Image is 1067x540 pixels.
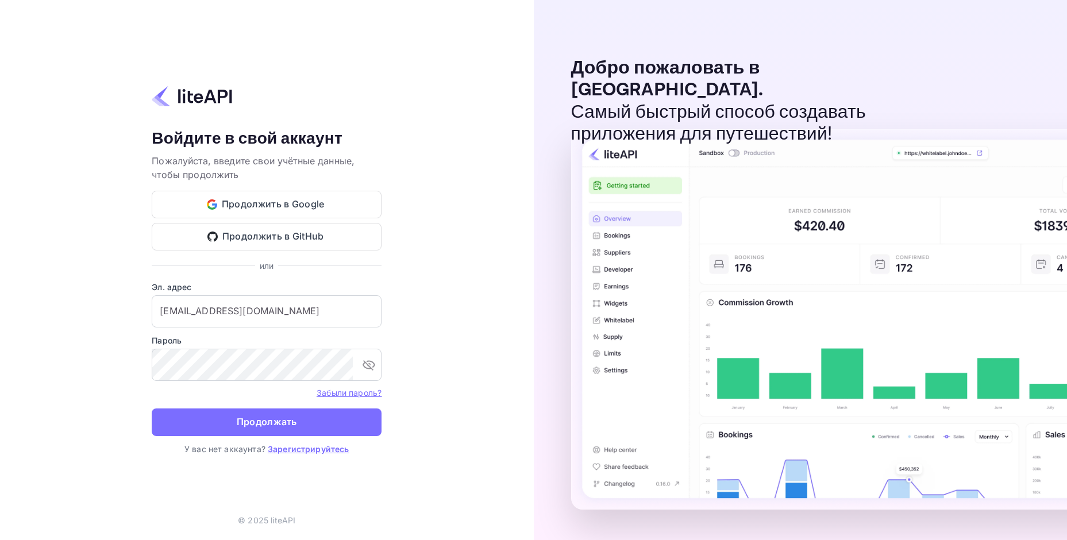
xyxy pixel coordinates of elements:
[152,155,355,180] ya-tr-span: Пожалуйста, введите свои учётные данные, чтобы продолжить
[357,353,380,376] button: переключить видимость пароля
[222,229,324,244] ya-tr-span: Продолжить в GitHub
[184,444,265,454] ya-tr-span: У вас нет аккаунта?
[222,196,325,212] ya-tr-span: Продолжить в Google
[152,282,191,292] ya-tr-span: Эл. адрес
[238,515,295,525] ya-tr-span: © 2025 liteAPI
[152,335,182,345] ya-tr-span: Пароль
[571,56,764,102] ya-tr-span: Добро пожаловать в [GEOGRAPHIC_DATA].
[152,295,382,327] input: Введите свой адрес электронной почты
[152,191,382,218] button: Продолжить в Google
[260,261,274,271] ya-tr-span: или
[152,128,342,149] ya-tr-span: Войдите в свой аккаунт
[268,444,349,454] a: Зарегистрируйтесь
[152,408,382,436] button: Продолжать
[152,223,382,250] button: Продолжить в GitHub
[152,85,232,107] img: liteapi
[237,414,297,430] ya-tr-span: Продолжать
[317,388,382,398] ya-tr-span: Забыли пароль?
[571,101,866,146] ya-tr-span: Самый быстрый способ создавать приложения для путешествий!
[317,387,382,398] a: Забыли пароль?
